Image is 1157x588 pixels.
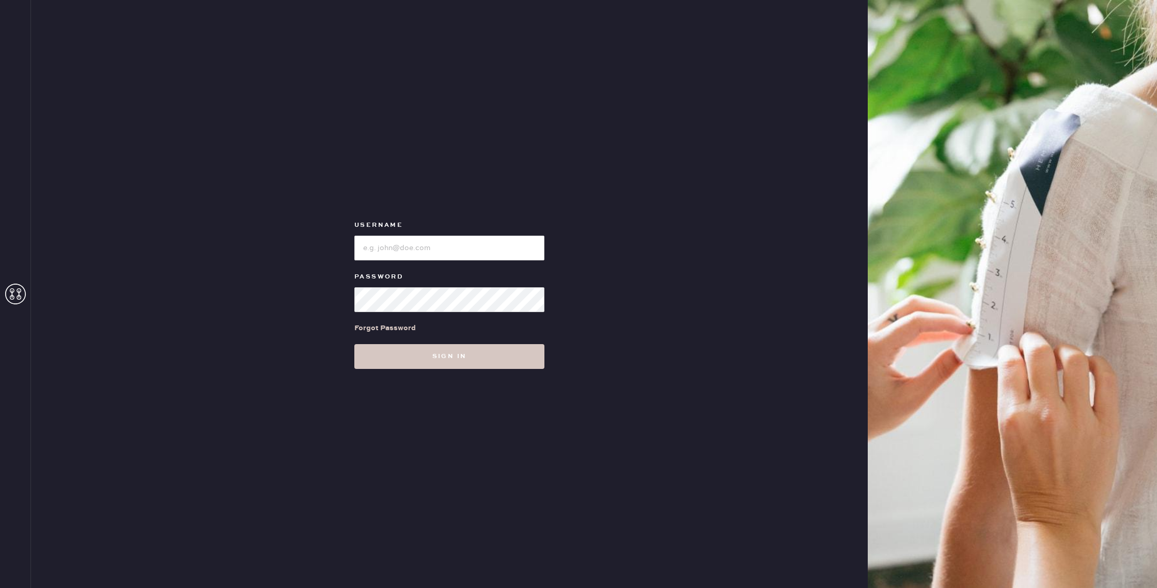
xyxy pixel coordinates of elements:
[354,236,544,260] input: e.g. john@doe.com
[354,271,544,283] label: Password
[354,344,544,369] button: Sign in
[354,312,416,344] a: Forgot Password
[354,322,416,334] div: Forgot Password
[354,219,544,231] label: Username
